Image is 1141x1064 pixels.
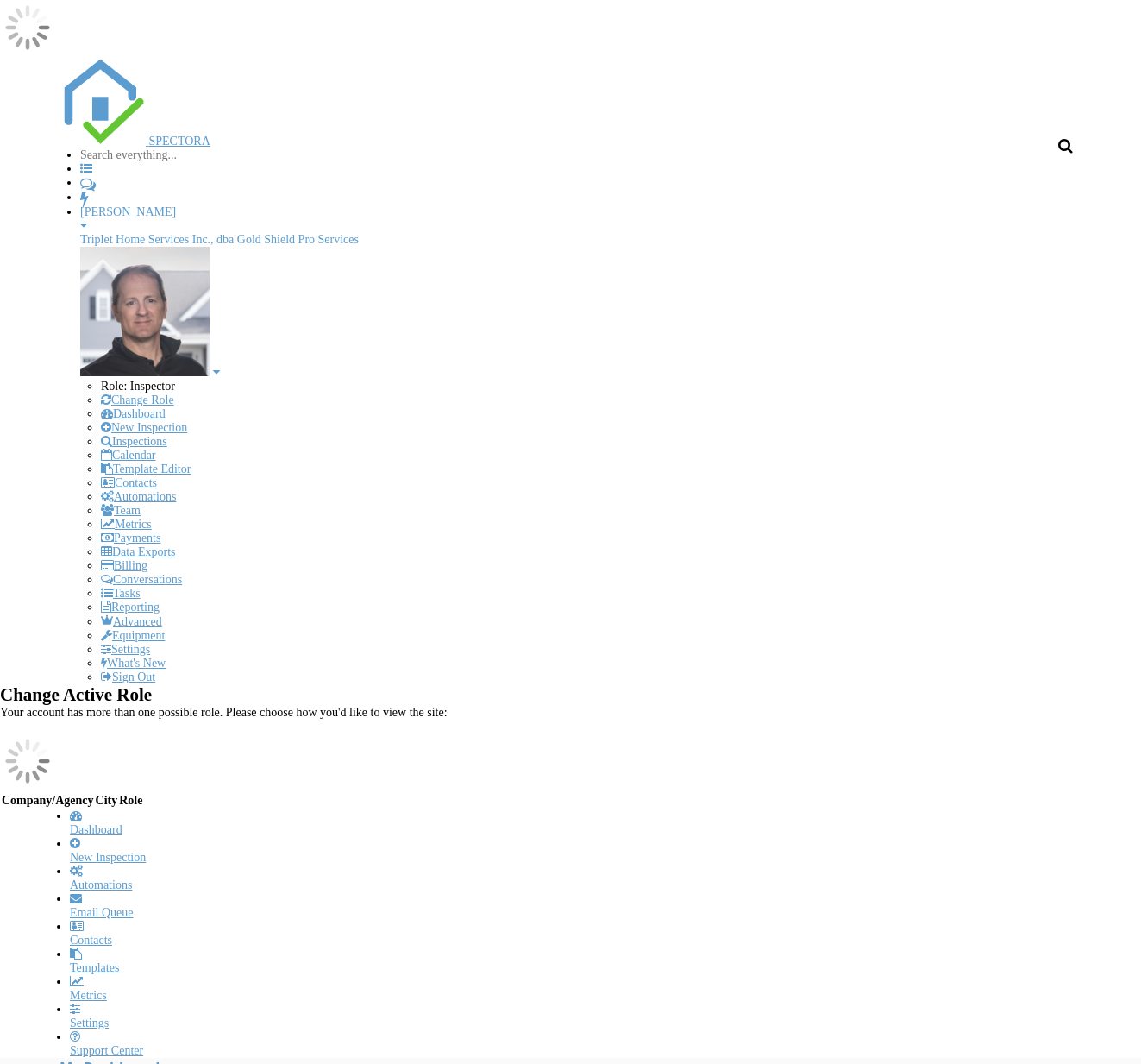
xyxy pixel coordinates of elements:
[96,794,118,808] th: City
[70,878,1092,892] div: Automations
[70,934,1092,948] div: Contacts
[101,504,141,517] a: Team
[70,865,1092,892] a: Automations (Advanced)
[101,380,175,393] span: Role: Inspector
[101,643,150,656] a: Settings
[2,794,94,808] th: Company/Agency
[70,823,1092,837] div: Dashboard
[101,463,191,475] a: Template Editor
[101,573,182,586] a: Conversations
[80,148,226,162] input: Search everything...
[101,615,162,628] a: Advanced
[70,1017,1092,1030] div: Settings
[101,476,157,489] a: Contacts
[70,975,1092,1003] a: Metrics
[101,671,155,683] a: Sign Out
[70,906,1092,920] div: Email Queue
[149,135,210,148] span: SPECTORA
[101,532,160,545] a: Payments
[101,545,175,558] a: Data Exports
[101,518,152,531] a: Metrics
[80,247,210,376] img: screen_shot_20220116_at_11.43.23_am.png
[101,421,187,434] a: New Inspection
[70,851,1092,865] div: New Inspection
[101,449,156,462] a: Calendar
[70,809,1092,837] a: Dashboard
[101,407,166,420] a: Dashboard
[101,435,167,448] a: Inspections
[101,629,165,642] a: Equipment
[60,59,146,145] img: The Best Home Inspection Software - Spectora
[70,1044,1092,1058] div: Support Center
[119,794,142,808] th: Role
[60,135,210,148] a: SPECTORA
[101,601,160,614] a: Reporting
[101,393,174,406] a: Change Role
[80,205,1081,219] div: [PERSON_NAME]
[70,1030,1092,1058] a: Support Center
[70,948,1092,975] a: Templates
[70,989,1092,1003] div: Metrics
[101,657,166,670] a: What's New
[101,559,147,572] a: Billing
[101,490,176,503] a: Automations
[101,587,141,600] a: Tasks
[70,1003,1092,1030] a: Settings
[70,837,1092,865] a: New Inspection
[70,892,1092,920] a: Email Queue
[70,920,1092,948] a: Contacts
[80,233,1081,247] div: Triplet Home Services Inc., dba Gold Shield Pro Services
[70,961,1092,975] div: Templates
